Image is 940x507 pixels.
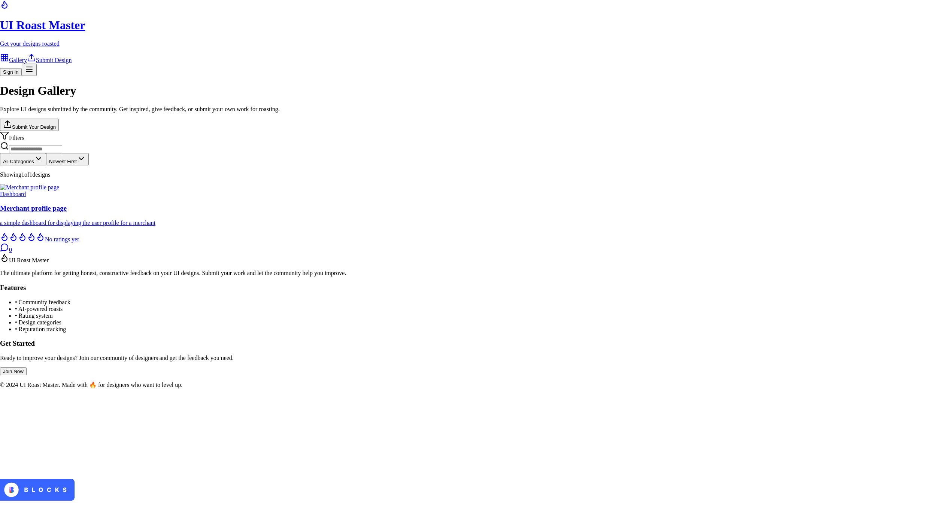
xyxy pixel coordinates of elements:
li: • AI-powered roasts [15,306,940,312]
span: No ratings yet [45,236,79,242]
span: UI Roast Master [9,257,49,263]
span: Gallery [9,57,27,63]
li: • Reputation tracking [15,326,940,333]
span: Filters [9,135,24,141]
li: • Community feedback [15,299,940,306]
li: • Rating system [15,312,940,319]
span: 0 [9,247,12,253]
a: Submit Design [27,57,72,63]
span: Submit Design [36,57,72,63]
li: • Design categories [15,319,940,326]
